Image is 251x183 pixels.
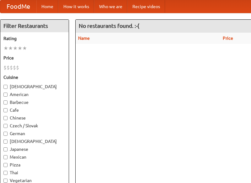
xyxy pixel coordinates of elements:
label: Thai [3,170,66,176]
input: Pizza [3,163,8,167]
a: How it works [58,0,94,13]
label: American [3,91,66,98]
li: ★ [18,45,22,52]
li: $ [16,64,19,71]
label: Japanese [3,146,66,152]
input: Chinese [3,116,8,120]
label: [DEMOGRAPHIC_DATA] [3,138,66,145]
label: Chinese [3,115,66,121]
li: $ [7,64,10,71]
a: FoodMe [0,0,36,13]
li: ★ [3,45,8,52]
h5: Cuisine [3,74,66,80]
input: German [3,132,8,136]
a: Home [36,0,58,13]
a: Name [78,36,90,41]
label: German [3,130,66,137]
h5: Price [3,55,66,61]
a: Recipe videos [127,0,165,13]
a: Price [223,36,233,41]
input: Czech / Slovak [3,124,8,128]
input: Vegetarian [3,179,8,183]
li: $ [10,64,13,71]
li: ★ [13,45,18,52]
input: Barbecue [3,100,8,104]
input: Mexican [3,155,8,159]
li: ★ [22,45,27,52]
input: Cafe [3,108,8,112]
input: [DEMOGRAPHIC_DATA] [3,140,8,144]
ng-pluralize: No restaurants found. :-( [79,23,139,29]
li: $ [13,64,16,71]
input: Japanese [3,147,8,151]
input: [DEMOGRAPHIC_DATA] [3,85,8,89]
label: [DEMOGRAPHIC_DATA] [3,84,66,90]
input: American [3,93,8,97]
li: $ [3,64,7,71]
h5: Rating [3,35,66,42]
input: Thai [3,171,8,175]
label: Mexican [3,154,66,160]
label: Czech / Slovak [3,123,66,129]
label: Cafe [3,107,66,113]
label: Pizza [3,162,66,168]
label: Barbecue [3,99,66,105]
li: ★ [8,45,13,52]
a: Who we are [94,0,127,13]
h4: Filter Restaurants [0,20,69,32]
